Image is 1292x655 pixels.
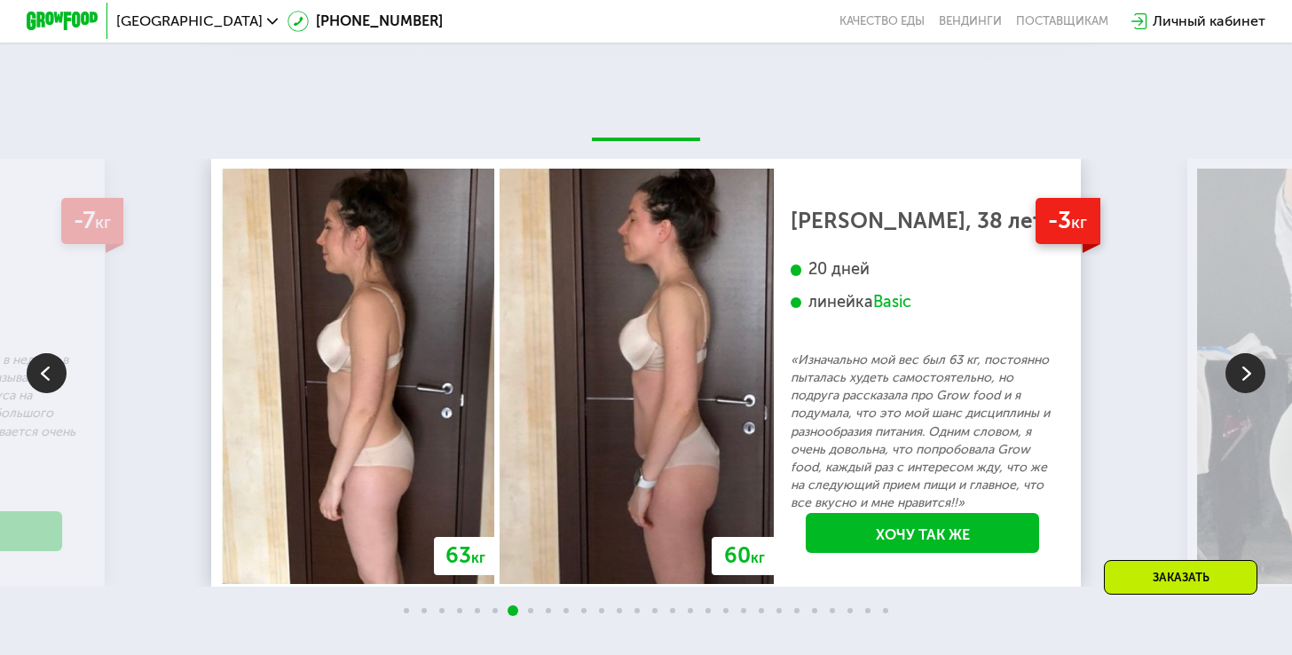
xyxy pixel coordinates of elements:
span: кг [1071,212,1087,233]
a: [PHONE_NUMBER] [288,11,443,32]
div: Basic [873,292,911,312]
div: 63 [434,537,497,574]
div: поставщикам [1016,14,1108,28]
p: «Изначально мой вес был 63 кг, постоянно пыталась худеть самостоятельно, но подруга рассказала пр... [791,351,1054,513]
div: Личный кабинет [1153,11,1265,32]
div: линейка [791,292,1054,312]
img: Slide left [27,353,67,393]
a: Вендинги [939,14,1002,28]
span: кг [471,549,485,566]
div: Заказать [1104,560,1257,595]
span: кг [751,549,765,566]
span: [GEOGRAPHIC_DATA] [116,14,263,28]
img: Slide right [1225,353,1265,393]
div: 20 дней [791,259,1054,280]
span: кг [95,212,111,233]
a: Качество еды [839,14,925,28]
div: -7 [61,198,123,244]
a: Хочу так же [806,513,1039,554]
div: -3 [1036,198,1099,244]
div: 60 [713,537,776,574]
div: [PERSON_NAME], 38 лет [791,212,1054,230]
